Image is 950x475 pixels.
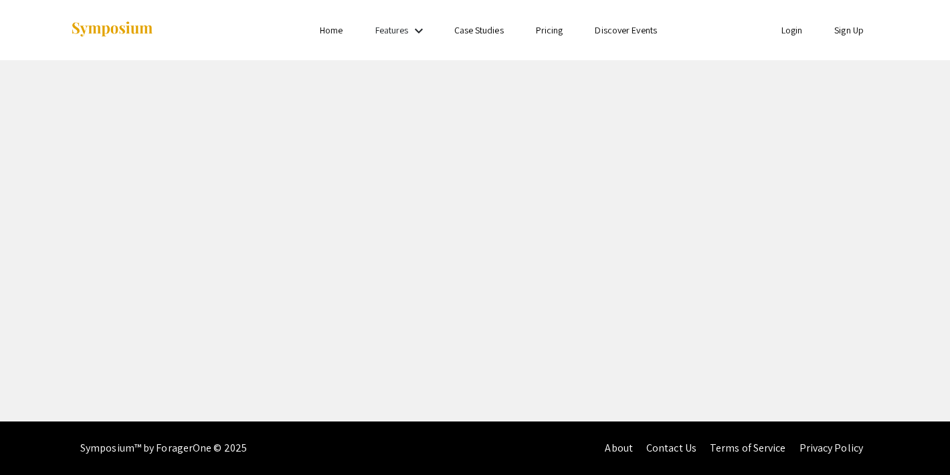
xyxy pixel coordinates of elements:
img: Symposium by ForagerOne [70,21,154,39]
mat-icon: Expand Features list [411,23,427,39]
a: Sign Up [834,24,864,36]
a: Case Studies [454,24,504,36]
a: About [605,441,633,455]
a: Pricing [536,24,563,36]
a: Contact Us [646,441,696,455]
a: Privacy Policy [799,441,863,455]
a: Terms of Service [710,441,786,455]
a: Features [375,24,409,36]
div: Symposium™ by ForagerOne © 2025 [80,421,247,475]
a: Login [781,24,803,36]
a: Discover Events [595,24,657,36]
a: Home [320,24,343,36]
